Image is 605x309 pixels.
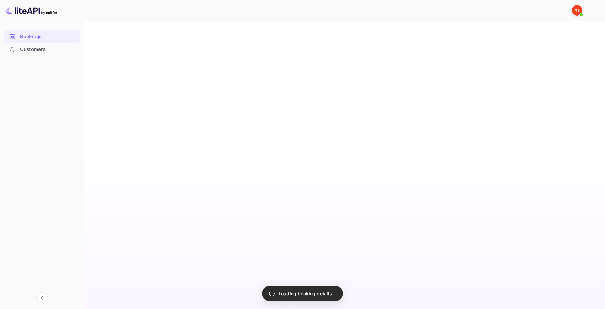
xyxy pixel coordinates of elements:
div: Bookings [4,30,80,43]
a: Customers [4,43,80,55]
button: Collapse navigation [36,292,48,304]
img: Yandex Support [572,5,582,16]
div: Customers [4,43,80,56]
div: Bookings [20,33,77,40]
div: Customers [20,46,77,53]
img: LiteAPI logo [5,5,57,16]
p: Loading booking details... [279,290,336,297]
a: Bookings [4,30,80,42]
